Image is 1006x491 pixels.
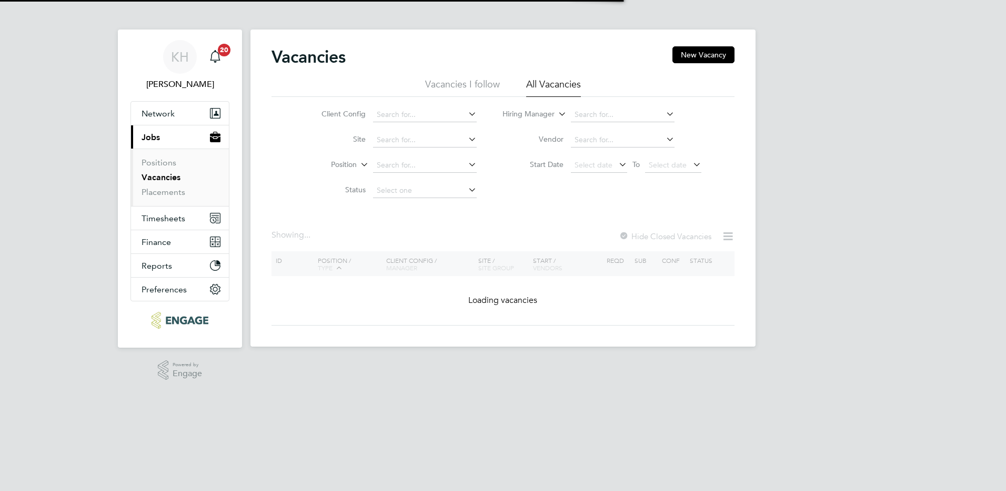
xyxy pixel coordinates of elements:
span: Select date [575,160,612,170]
a: Powered byEngage [158,360,203,380]
span: ... [304,230,310,240]
a: KH[PERSON_NAME] [130,40,229,91]
a: Placements [142,187,185,197]
button: Timesheets [131,207,229,230]
label: Status [305,185,366,194]
nav: Main navigation [118,30,242,348]
input: Select one [373,183,477,198]
label: Position [296,160,357,170]
label: Vendor [503,134,564,144]
span: KH [171,50,189,64]
button: Preferences [131,278,229,301]
input: Search for... [373,158,477,173]
div: Showing [271,230,313,241]
span: 20 [218,44,230,56]
img: ncclondon-logo-retina.png [152,312,208,329]
button: Finance [131,230,229,253]
span: Network [142,109,175,119]
span: Kirsty Hanmore [130,78,229,91]
a: Go to home page [130,312,229,329]
button: Jobs [131,125,229,149]
button: New Vacancy [672,46,735,63]
span: Jobs [142,132,160,142]
span: Finance [142,237,171,247]
span: Engage [173,369,202,378]
button: Reports [131,254,229,277]
span: To [629,158,643,171]
input: Search for... [373,133,477,148]
span: Preferences [142,284,187,294]
a: Vacancies [142,172,180,182]
div: Jobs [131,149,229,206]
span: Timesheets [142,213,185,223]
h2: Vacancies [271,46,346,67]
label: Client Config [305,109,366,119]
li: Vacancies I follow [425,78,500,97]
input: Search for... [373,107,477,122]
label: Start Date [503,160,564,169]
a: 20 [205,40,226,74]
span: Powered by [173,360,202,369]
li: All Vacancies [526,78,581,97]
label: Hide Closed Vacancies [619,231,711,241]
button: Network [131,102,229,125]
label: Site [305,134,366,144]
a: Positions [142,158,176,168]
span: Reports [142,261,172,271]
span: Select date [649,160,687,170]
input: Search for... [571,107,675,122]
input: Search for... [571,133,675,148]
label: Hiring Manager [494,109,555,120]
